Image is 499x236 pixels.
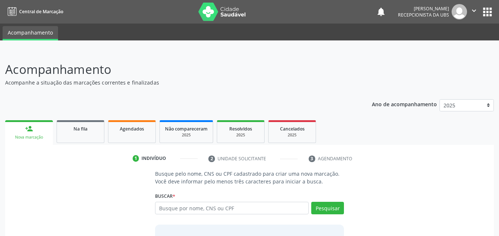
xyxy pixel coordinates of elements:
img: img [452,4,467,19]
div: person_add [25,125,33,133]
button:  [467,4,481,19]
button: Pesquisar [311,202,344,214]
p: Busque pelo nome, CNS ou CPF cadastrado para criar uma nova marcação. Você deve informar pelo men... [155,170,344,185]
span: Agendados [120,126,144,132]
span: Recepcionista da UBS [398,12,449,18]
span: Cancelados [280,126,305,132]
p: Acompanhe a situação das marcações correntes e finalizadas [5,79,347,86]
p: Ano de acompanhamento [372,99,437,108]
div: 2025 [274,132,310,138]
a: Acompanhamento [3,26,58,40]
div: 1 [133,155,139,162]
label: Buscar [155,190,175,202]
div: Nova marcação [10,135,48,140]
input: Busque por nome, CNS ou CPF [155,202,309,214]
button: notifications [376,7,386,17]
p: Acompanhamento [5,60,347,79]
span: Na fila [73,126,87,132]
span: Central de Marcação [19,8,63,15]
i:  [470,7,478,15]
div: Indivíduo [141,155,166,162]
button: apps [481,6,494,18]
span: Não compareceram [165,126,208,132]
div: 2025 [165,132,208,138]
span: Resolvidos [229,126,252,132]
div: [PERSON_NAME] [398,6,449,12]
a: Central de Marcação [5,6,63,18]
div: 2025 [222,132,259,138]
